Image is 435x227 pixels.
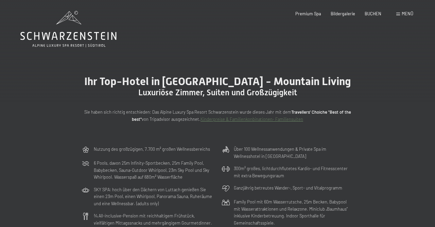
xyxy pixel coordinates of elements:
[295,11,321,16] a: Premium Spa
[84,75,351,88] span: Ihr Top-Hotel in [GEOGRAPHIC_DATA] - Mountain Living
[234,198,353,226] p: Family Pool mit 60m Wasserrutsche, 25m Becken, Babypool mit Wasserattraktionen und Relaxzone. Min...
[234,184,342,191] p: Ganzjährig betreutes Wander-, Sport- und Vitalprogramm
[138,88,297,97] span: Luxuriöse Zimmer, Suiten und Großzügigkeit
[234,146,353,160] p: Über 100 Wellnessanwendungen & Private Spa im Wellnesshotel in [GEOGRAPHIC_DATA]
[94,146,210,152] p: Nutzung des großzügigen, 7.700 m² großen Wellnessbereichs
[365,11,381,16] a: BUCHEN
[234,165,353,179] p: 300m² großes, lichtdurchflutetes Kardio- und Fitnesscenter mit extra Bewegungsraum
[94,186,213,207] p: SKY SPA: hoch über den Dächern von Luttach genießen Sie einen 23m Pool, einen Whirlpool, Panorama...
[402,11,413,16] span: Menü
[82,109,353,123] p: Sie haben sich richtig entschieden: Das Alpine Luxury Spa Resort Schwarzenstein wurde dieses Jahr...
[201,116,303,122] a: Kinderpreise & Familienkonbinationen- Familiensuiten
[331,11,355,16] a: Bildergalerie
[132,109,351,121] strong: Travellers' Choiche "Best of the best"
[94,160,213,180] p: 6 Pools, davon 25m Infinity-Sportbecken, 25m Family Pool, Babybecken, Sauna-Outdoor Whirlpool, 23...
